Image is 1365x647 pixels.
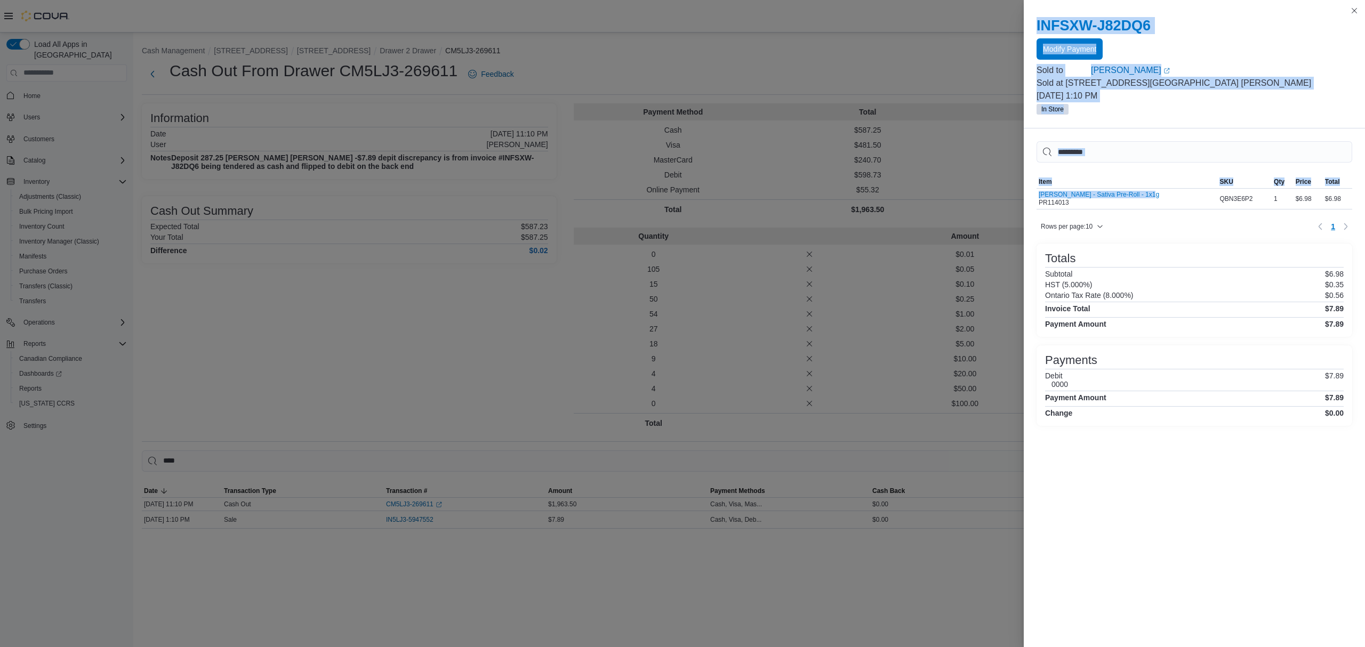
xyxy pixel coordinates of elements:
[1037,141,1352,163] input: This is a search bar. As you type, the results lower in the page will automatically filter.
[1045,252,1075,265] h3: Totals
[1339,220,1352,233] button: Next page
[1091,64,1352,77] a: [PERSON_NAME]External link
[1348,4,1361,17] button: Close this dialog
[1325,304,1344,313] h4: $7.89
[1037,220,1107,233] button: Rows per page:10
[1325,280,1344,289] p: $0.35
[1325,409,1344,417] h4: $0.00
[1051,380,1068,389] h6: 0000
[1045,291,1134,300] h6: Ontario Tax Rate (8.000%)
[1045,371,1068,380] h6: Debit
[1294,192,1323,205] div: $6.98
[1219,195,1252,203] span: QBN3E6P2
[1325,270,1344,278] p: $6.98
[1325,177,1340,186] span: Total
[1163,68,1170,74] svg: External link
[1331,221,1335,232] span: 1
[1043,44,1096,54] span: Modify Payment
[1314,218,1352,235] nav: Pagination for table: MemoryTable from EuiInMemoryTable
[1217,175,1272,188] button: SKU
[1045,354,1097,367] h3: Payments
[1041,104,1064,114] span: In Store
[1325,393,1344,402] h4: $7.89
[1323,192,1352,205] div: $6.98
[1045,409,1072,417] h4: Change
[1039,191,1159,207] div: PR114013
[1045,304,1090,313] h4: Invoice Total
[1037,38,1103,60] button: Modify Payment
[1045,270,1072,278] h6: Subtotal
[1219,177,1233,186] span: SKU
[1274,177,1284,186] span: Qty
[1037,104,1069,115] span: In Store
[1323,175,1352,188] button: Total
[1296,177,1311,186] span: Price
[1327,218,1339,235] button: Page 1 of 1
[1294,175,1323,188] button: Price
[1039,191,1159,198] button: [PERSON_NAME] - Sativa Pre-Roll - 1x1g
[1327,218,1339,235] ul: Pagination for table: MemoryTable from EuiInMemoryTable
[1037,175,1217,188] button: Item
[1037,90,1352,102] p: [DATE] 1:10 PM
[1272,192,1294,205] div: 1
[1045,280,1092,289] h6: HST (5.000%)
[1039,177,1052,186] span: Item
[1037,77,1352,90] p: Sold at [STREET_ADDRESS][GEOGRAPHIC_DATA] [PERSON_NAME]
[1325,371,1344,389] p: $7.89
[1045,393,1106,402] h4: Payment Amount
[1037,64,1089,77] div: Sold to
[1037,17,1352,34] h2: INFSXW-J82DQ6
[1314,220,1327,233] button: Previous page
[1045,320,1106,328] h4: Payment Amount
[1325,291,1344,300] p: $0.56
[1272,175,1294,188] button: Qty
[1041,222,1093,231] span: Rows per page : 10
[1325,320,1344,328] h4: $7.89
